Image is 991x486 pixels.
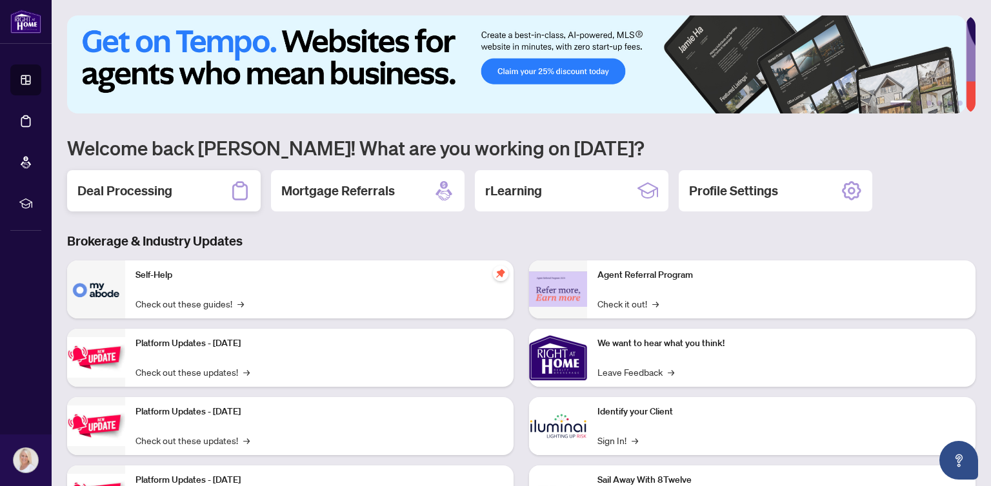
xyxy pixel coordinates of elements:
p: Platform Updates - [DATE] [135,336,503,351]
a: Check out these updates!→ [135,433,250,447]
p: Agent Referral Program [597,268,965,282]
h2: Mortgage Referrals [281,182,395,200]
span: → [243,365,250,379]
img: Agent Referral Program [529,271,587,307]
img: Self-Help [67,260,125,318]
p: Platform Updates - [DATE] [135,405,503,419]
img: Identify your Client [529,397,587,455]
img: Profile Icon [14,448,38,472]
h2: rLearning [485,182,542,200]
h1: Welcome back [PERSON_NAME]! What are you working on [DATE]? [67,135,976,160]
button: 5 [947,101,952,106]
span: pushpin [493,266,508,281]
a: Check it out!→ [597,296,659,311]
button: 1 [890,101,911,106]
span: → [237,296,244,311]
h3: Brokerage & Industry Updates [67,232,976,250]
p: We want to hear what you think! [597,336,965,351]
p: Identify your Client [597,405,965,419]
img: Platform Updates - July 21, 2025 [67,337,125,378]
button: 6 [957,101,963,106]
p: Self-Help [135,268,503,282]
span: → [632,433,638,447]
img: logo [10,10,41,34]
h2: Profile Settings [689,182,778,200]
a: Check out these updates!→ [135,365,250,379]
img: Platform Updates - July 8, 2025 [67,405,125,446]
img: We want to hear what you think! [529,329,587,387]
button: 4 [937,101,942,106]
img: Slide 0 [67,15,966,113]
button: 3 [926,101,932,106]
span: → [668,365,674,379]
h2: Deal Processing [77,182,172,200]
span: → [243,433,250,447]
a: Sign In!→ [597,433,638,447]
button: 2 [916,101,921,106]
button: Open asap [939,441,978,480]
a: Check out these guides!→ [135,296,244,311]
a: Leave Feedback→ [597,365,674,379]
span: → [652,296,659,311]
